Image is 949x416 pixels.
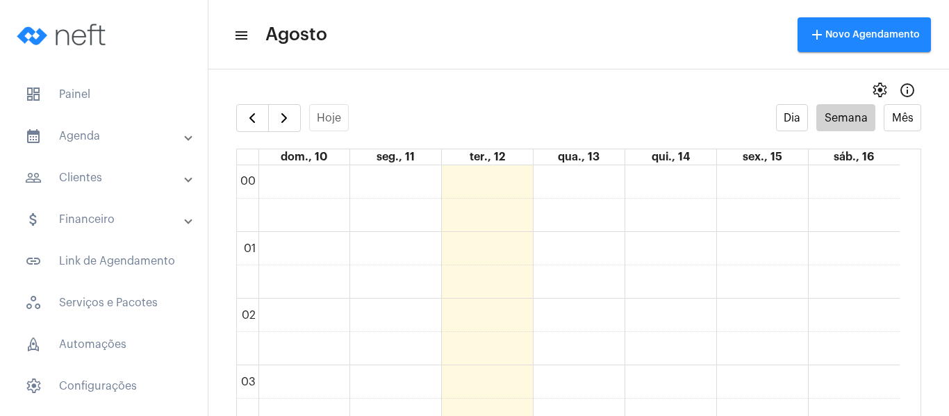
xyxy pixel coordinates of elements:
span: sidenav icon [25,294,42,311]
button: Info [893,76,921,104]
mat-expansion-panel-header: sidenav iconAgenda [8,119,208,153]
mat-expansion-panel-header: sidenav iconClientes [8,161,208,194]
mat-panel-title: Financeiro [25,211,185,228]
div: 00 [238,175,258,188]
span: Serviços e Pacotes [14,286,194,319]
button: Hoje [309,104,349,131]
span: Painel [14,78,194,111]
span: Agosto [265,24,327,46]
span: Configurações [14,369,194,403]
div: 02 [239,309,258,322]
span: sidenav icon [25,378,42,394]
span: settings [871,82,888,99]
button: Semana [816,104,875,131]
a: 13 de agosto de 2025 [555,149,602,165]
a: 12 de agosto de 2025 [467,149,508,165]
a: 15 de agosto de 2025 [740,149,785,165]
button: settings [866,76,893,104]
mat-icon: sidenav icon [25,211,42,228]
button: Próximo Semana [268,104,301,132]
a: 14 de agosto de 2025 [649,149,693,165]
div: 03 [238,376,258,388]
mat-icon: add [809,26,825,43]
a: 11 de agosto de 2025 [374,149,418,165]
a: 10 de agosto de 2025 [278,149,330,165]
mat-icon: sidenav icon [25,169,42,186]
mat-expansion-panel-header: sidenav iconFinanceiro [8,203,208,236]
mat-icon: Info [899,82,916,99]
mat-panel-title: Agenda [25,128,185,144]
button: Novo Agendamento [798,17,931,52]
img: logo-neft-novo-2.png [11,7,115,63]
span: Link de Agendamento [14,244,194,278]
a: 16 de agosto de 2025 [831,149,877,165]
mat-icon: sidenav icon [25,253,42,269]
span: sidenav icon [25,86,42,103]
span: sidenav icon [25,336,42,353]
mat-panel-title: Clientes [25,169,185,186]
mat-icon: sidenav icon [25,128,42,144]
span: Automações [14,328,194,361]
button: Mês [884,104,921,131]
span: Novo Agendamento [809,30,920,40]
div: 01 [241,242,258,255]
button: Dia [776,104,809,131]
mat-icon: sidenav icon [233,27,247,44]
button: Semana Anterior [236,104,269,132]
